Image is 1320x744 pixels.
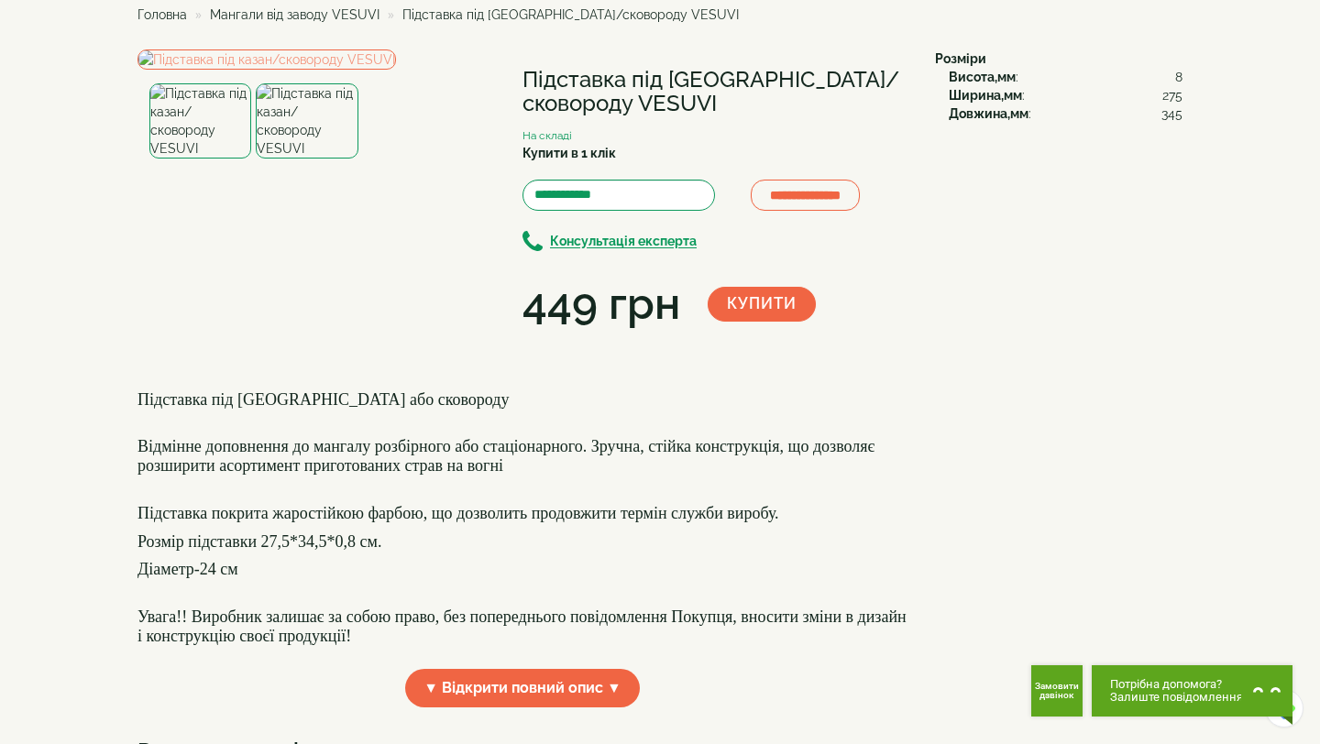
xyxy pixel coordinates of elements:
[1092,665,1292,717] button: Chat button
[1110,691,1243,704] span: Залиште повідомлення
[935,51,986,66] b: Розміри
[137,390,510,409] font: Підставка під [GEOGRAPHIC_DATA] або сковороду
[522,68,907,116] h1: Підставка під [GEOGRAPHIC_DATA]/сковороду VESUVI
[1110,678,1243,691] span: Потрібна допомога?
[708,287,816,322] button: Купити
[1162,86,1182,104] span: 275
[137,560,238,578] font: Діаметр-24 см
[522,273,680,335] div: 449 грн
[137,532,381,551] font: Розмір підставки 27,5*34,5*0,8 см.
[137,437,874,475] font: Відмінне доповнення до мангалу розбірного або стаціонарного. Зручна, стійка конструкція, що дозво...
[949,104,1182,123] div: :
[550,235,697,249] b: Консультація експерта
[402,7,739,22] span: Підставка під [GEOGRAPHIC_DATA]/сковороду VESUVI
[405,669,640,708] span: ▼ Відкрити повний опис ▼
[949,106,1028,121] b: Довжина,мм
[149,83,251,159] img: Підставка під казан/сковороду VESUVI
[949,86,1182,104] div: :
[1175,68,1182,86] span: 8
[256,83,357,159] img: Підставка під казан/сковороду VESUVI
[1031,665,1083,717] button: Get Call button
[1161,104,1182,123] span: 345
[137,504,779,522] font: Підставка покрита жаростійкою фарбою, що дозволить продовжити термін служби виробу.
[137,607,907,645] font: Увага!! Виробник залишає за собою право, без попереднього повідомлення Покупця, вносити зміни в д...
[949,88,1022,103] b: Ширина,мм
[210,7,379,22] a: Мангали від заводу VESUVI
[137,7,187,22] a: Головна
[137,49,396,70] img: Підставка під казан/сковороду VESUVI
[1035,682,1079,700] span: Замовити дзвінок
[949,70,1016,84] b: Висота,мм
[522,129,572,142] small: На складі
[522,144,616,162] label: Купити в 1 клік
[949,68,1182,86] div: :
